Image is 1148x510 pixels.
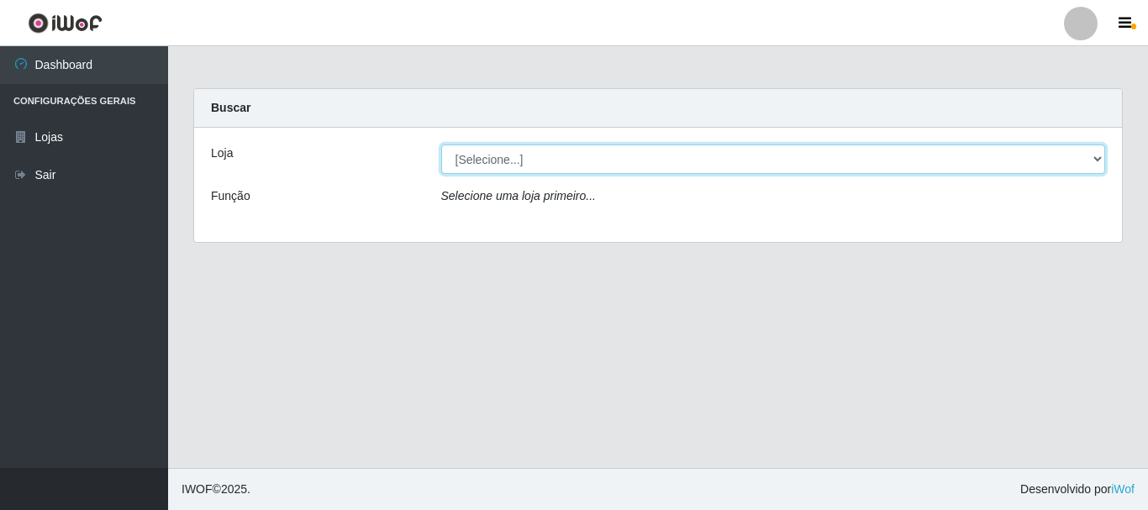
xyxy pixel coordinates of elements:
[211,145,233,162] label: Loja
[1020,481,1135,498] span: Desenvolvido por
[182,481,250,498] span: © 2025 .
[182,482,213,496] span: IWOF
[1111,482,1135,496] a: iWof
[28,13,103,34] img: CoreUI Logo
[441,189,596,202] i: Selecione uma loja primeiro...
[211,187,250,205] label: Função
[211,101,250,114] strong: Buscar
